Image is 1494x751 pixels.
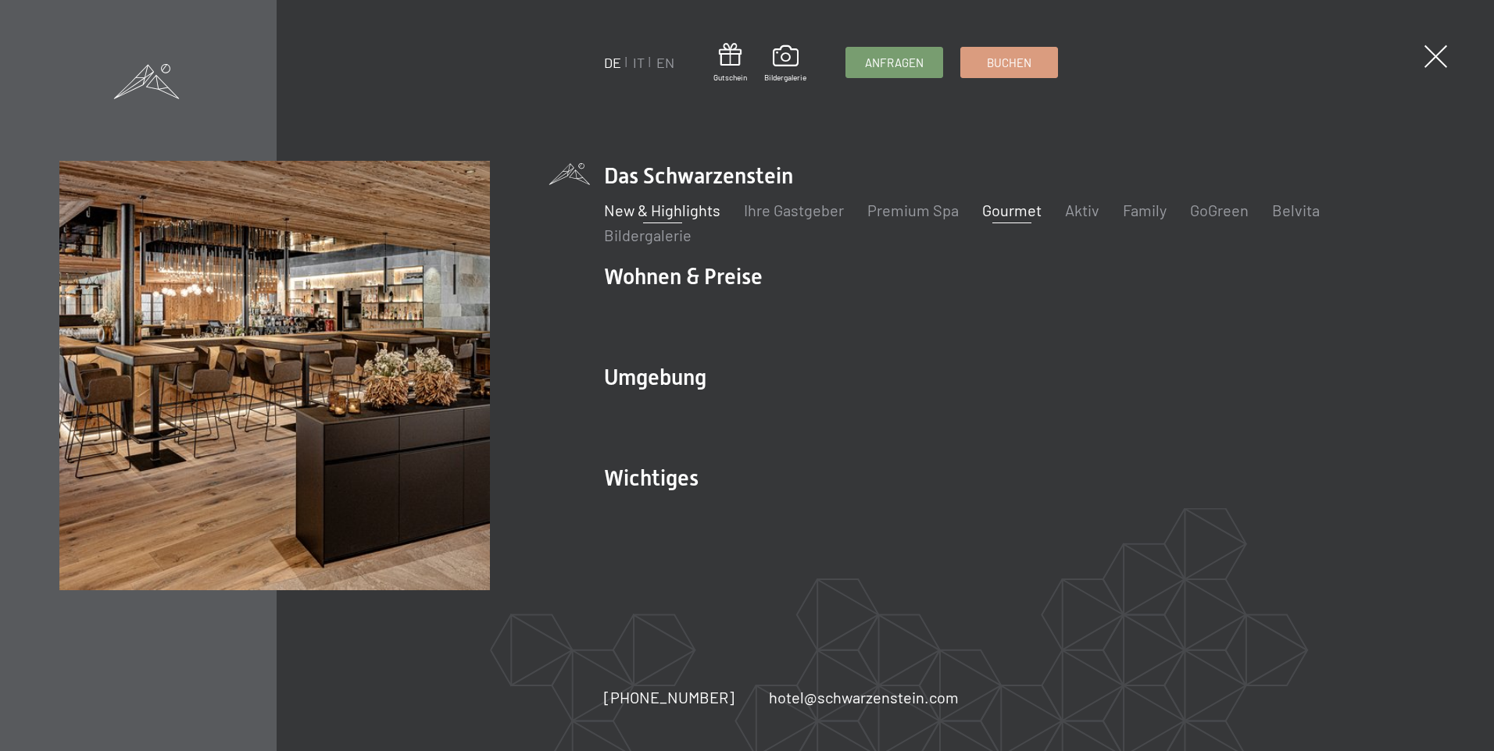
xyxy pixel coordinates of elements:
a: Buchen [961,48,1057,77]
a: Gutschein [713,43,747,83]
a: New & Highlights [604,201,720,219]
span: Anfragen [865,55,924,71]
span: Gutschein [713,72,747,83]
a: Family [1123,201,1167,219]
span: Bildergalerie [764,72,806,83]
span: Buchen [987,55,1031,71]
a: Premium Spa [867,201,959,219]
a: [PHONE_NUMBER] [604,686,734,708]
span: [PHONE_NUMBER] [604,688,734,707]
a: Gourmet [982,201,1042,219]
a: IT [633,54,645,71]
a: Bildergalerie [604,226,692,244]
a: EN [656,54,674,71]
a: Anfragen [846,48,942,77]
a: Ihre Gastgeber [744,201,844,219]
a: DE [604,54,621,71]
a: GoGreen [1190,201,1249,219]
a: Aktiv [1065,201,1099,219]
a: Bildergalerie [764,45,806,83]
a: hotel@schwarzenstein.com [769,686,959,708]
a: Belvita [1272,201,1320,219]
